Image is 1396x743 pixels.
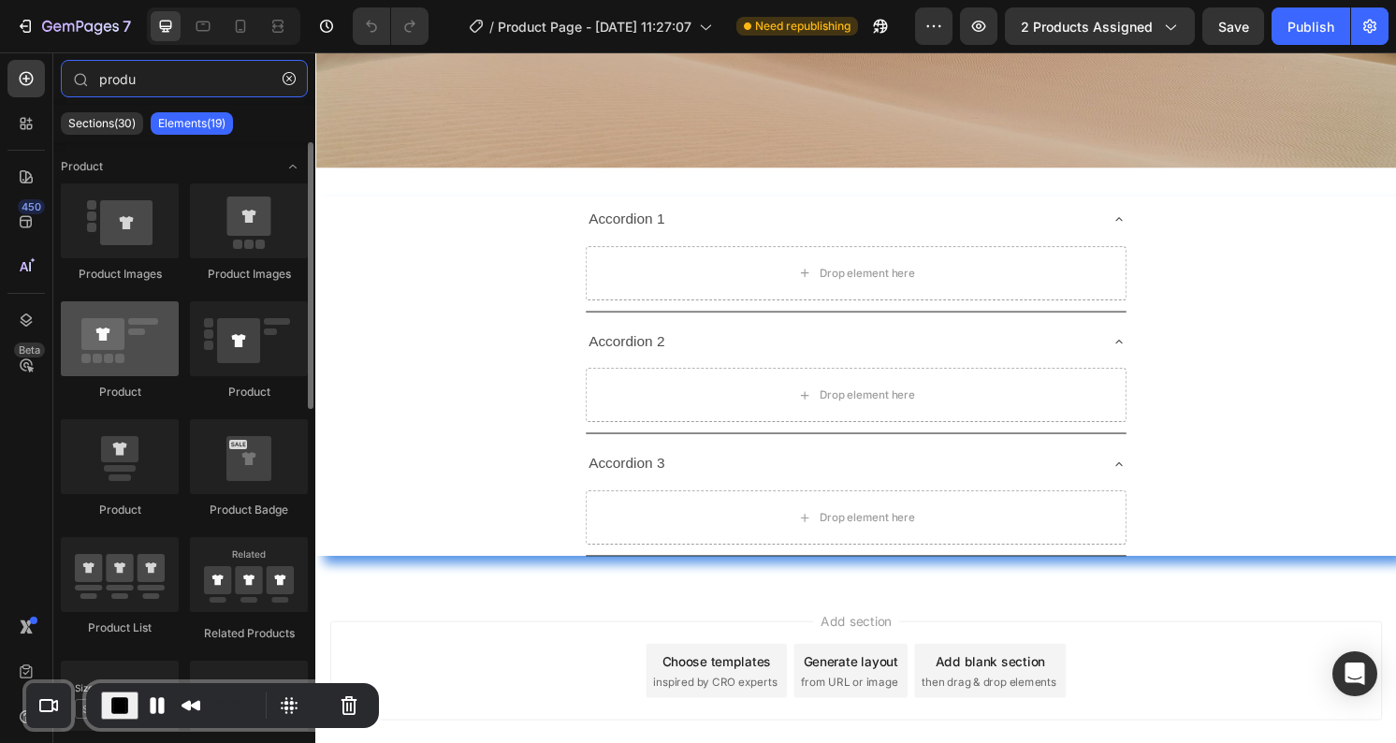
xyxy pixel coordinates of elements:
[523,222,622,237] div: Drop element here
[1202,7,1264,45] button: Save
[278,152,308,182] span: Toggle open
[489,17,494,36] span: /
[1287,17,1334,36] div: Publish
[644,622,758,642] div: Add blank section
[61,266,179,283] div: Product Images
[7,7,139,45] button: 7
[351,646,479,663] span: inspired by CRO experts
[61,158,103,175] span: Product
[61,619,179,636] div: Product List
[190,502,308,518] div: Product Badge
[498,17,691,36] span: Product Page - [DATE] 11:27:07
[61,502,179,518] div: Product
[360,622,473,642] div: Choose templates
[281,284,366,317] div: Accordion 2
[315,52,1396,743] iframe: Design area
[1218,19,1249,35] span: Save
[523,348,622,363] div: Drop element here
[190,384,308,401] div: Product
[523,475,622,490] div: Drop element here
[1005,7,1195,45] button: 2 products assigned
[190,625,308,642] div: Related Products
[507,622,605,642] div: Generate layout
[504,646,604,663] span: from URL or image
[14,342,45,357] div: Beta
[630,646,769,663] span: then drag & drop elements
[353,7,429,45] div: Undo/Redo
[68,116,136,131] p: Sections(30)
[190,266,308,283] div: Product Images
[61,60,308,97] input: Search Sections & Elements
[1021,17,1153,36] span: 2 products assigned
[517,580,606,600] span: Add section
[158,116,225,131] p: Elements(19)
[123,15,131,37] p: 7
[1332,651,1377,696] div: Open Intercom Messenger
[61,384,179,401] div: Product
[18,199,45,214] div: 450
[281,411,366,444] div: Accordion 3
[755,18,851,35] span: Need republishing
[1272,7,1350,45] button: Publish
